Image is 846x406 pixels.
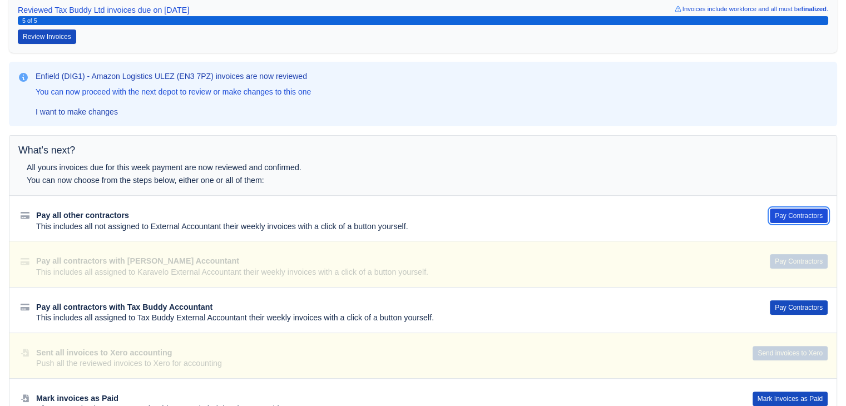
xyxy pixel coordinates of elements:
div: You can now choose from the steps below, either one or all of them: [27,174,617,187]
div: Pay all other contractors [36,210,743,221]
span: Reviewed Tax Buddy Ltd invoices due on [DATE] [18,4,189,17]
a: 5 of 5 [18,16,828,25]
div: This includes all not assigned to External Accountant their weekly invoices with a click of a but... [36,221,743,232]
button: Pay Contractors [770,209,828,223]
div: Pay all contractors with Tax Buddy Accountant [36,302,743,313]
div: Mark invoices as Paid [36,393,726,404]
div: This includes all assigned to Tax Buddy External Accountant their weekly invoices with a click of... [36,313,743,324]
button: Review Invoices [18,29,76,44]
small: Invoices include workforce and all must be . [674,4,828,17]
div: 5 of 5 [22,16,824,26]
iframe: Chat Widget [790,353,846,406]
button: Mark Invoices as Paid [753,392,828,406]
div: All yours invoices due for this week payment are now reviewed and confirmed. [27,161,617,174]
p: You can now proceed with the next depot to review or make changes to this one [36,86,311,97]
a: I want to make changes [31,103,122,121]
button: Pay Contractors [770,300,828,315]
strong: finalized [801,6,827,12]
h5: What's next? [18,145,828,156]
h3: Enfield (DIG1) - Amazon Logistics ULEZ (EN3 7PZ) invoices are now reviewed [36,71,311,82]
